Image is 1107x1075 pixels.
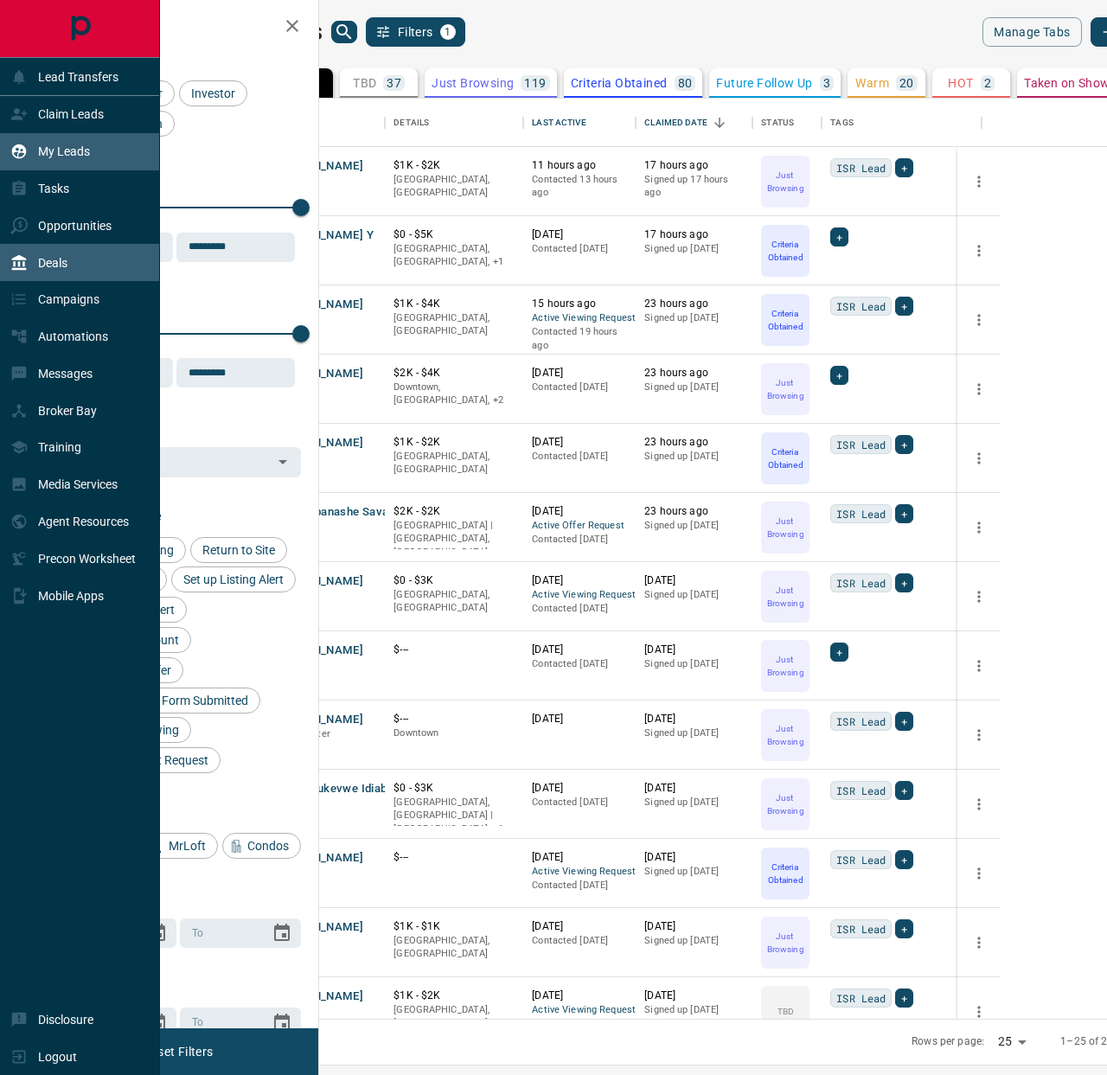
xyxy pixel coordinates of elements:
[532,712,627,726] p: [DATE]
[394,297,515,311] p: $1K - $4K
[678,77,693,89] p: 80
[966,376,992,402] button: more
[532,573,627,588] p: [DATE]
[644,311,744,325] p: Signed up [DATE]
[644,643,744,657] p: [DATE]
[394,435,515,450] p: $1K - $2K
[830,227,848,246] div: +
[855,77,889,89] p: Warm
[272,227,374,244] button: [PERSON_NAME] Y
[991,1029,1033,1054] div: 25
[901,298,907,315] span: +
[394,934,515,961] p: [GEOGRAPHIC_DATA], [GEOGRAPHIC_DATA]
[836,505,886,522] span: ISR Lead
[532,989,627,1003] p: [DATE]
[901,505,907,522] span: +
[644,850,744,865] p: [DATE]
[763,445,808,471] p: Criteria Obtained
[532,504,627,519] p: [DATE]
[331,21,357,43] button: search button
[394,158,515,173] p: $1K - $2K
[394,519,515,560] p: [GEOGRAPHIC_DATA] | [GEOGRAPHIC_DATA], [GEOGRAPHIC_DATA]
[966,930,992,956] button: more
[532,173,627,200] p: Contacted 13 hours ago
[636,99,752,147] div: Claimed Date
[895,504,913,523] div: +
[966,791,992,817] button: more
[532,381,627,394] p: Contacted [DATE]
[394,227,515,242] p: $0 - $5K
[394,726,515,740] p: Downtown
[901,574,907,592] span: +
[394,242,515,269] p: Toronto
[752,99,822,147] div: Status
[179,80,247,106] div: Investor
[394,850,515,865] p: $---
[901,989,907,1007] span: +
[836,851,886,868] span: ISR Lead
[532,227,627,242] p: [DATE]
[895,573,913,592] div: +
[901,782,907,799] span: +
[644,242,744,256] p: Signed up [DATE]
[532,242,627,256] p: Contacted [DATE]
[222,833,301,859] div: Condos
[532,796,627,809] p: Contacted [DATE]
[185,86,241,100] span: Investor
[966,307,992,333] button: more
[272,781,406,797] button: Oghenerukevwe Idiabana
[644,227,744,242] p: 17 hours ago
[901,436,907,453] span: +
[644,504,744,519] p: 23 hours ago
[895,919,913,938] div: +
[836,782,886,799] span: ISR Lead
[532,311,627,326] span: Active Viewing Request
[644,158,744,173] p: 17 hours ago
[901,713,907,730] span: +
[966,169,992,195] button: more
[830,366,848,385] div: +
[644,726,744,740] p: Signed up [DATE]
[966,861,992,886] button: more
[532,533,627,547] p: Contacted [DATE]
[131,1037,224,1066] button: Reset Filters
[532,588,627,603] span: Active Viewing Request
[394,712,515,726] p: $---
[523,99,636,147] div: Last Active
[387,77,401,89] p: 37
[271,450,295,474] button: Open
[532,657,627,671] p: Contacted [DATE]
[532,850,627,865] p: [DATE]
[241,839,295,853] span: Condos
[394,588,515,615] p: [GEOGRAPHIC_DATA], [GEOGRAPHIC_DATA]
[524,77,546,89] p: 119
[532,781,627,796] p: [DATE]
[394,311,515,338] p: [GEOGRAPHIC_DATA], [GEOGRAPHIC_DATA]
[532,325,627,352] p: Contacted 19 hours ago
[966,722,992,748] button: more
[966,999,992,1025] button: more
[982,17,1081,47] button: Manage Tabs
[190,537,287,563] div: Return to Site
[836,574,886,592] span: ISR Lead
[763,584,808,610] p: Just Browsing
[265,1006,299,1040] button: Choose date
[716,77,812,89] p: Future Follow Up
[761,99,794,147] div: Status
[763,861,808,886] p: Criteria Obtained
[830,99,854,147] div: Tags
[895,989,913,1008] div: +
[966,653,992,679] button: more
[901,159,907,176] span: +
[836,920,886,937] span: ISR Lead
[836,643,842,661] span: +
[171,566,296,592] div: Set up Listing Alert
[899,77,914,89] p: 20
[532,435,627,450] p: [DATE]
[822,99,982,147] div: Tags
[777,1005,794,1018] p: TBD
[532,366,627,381] p: [DATE]
[394,99,429,147] div: Details
[644,381,744,394] p: Signed up [DATE]
[353,77,376,89] p: TBD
